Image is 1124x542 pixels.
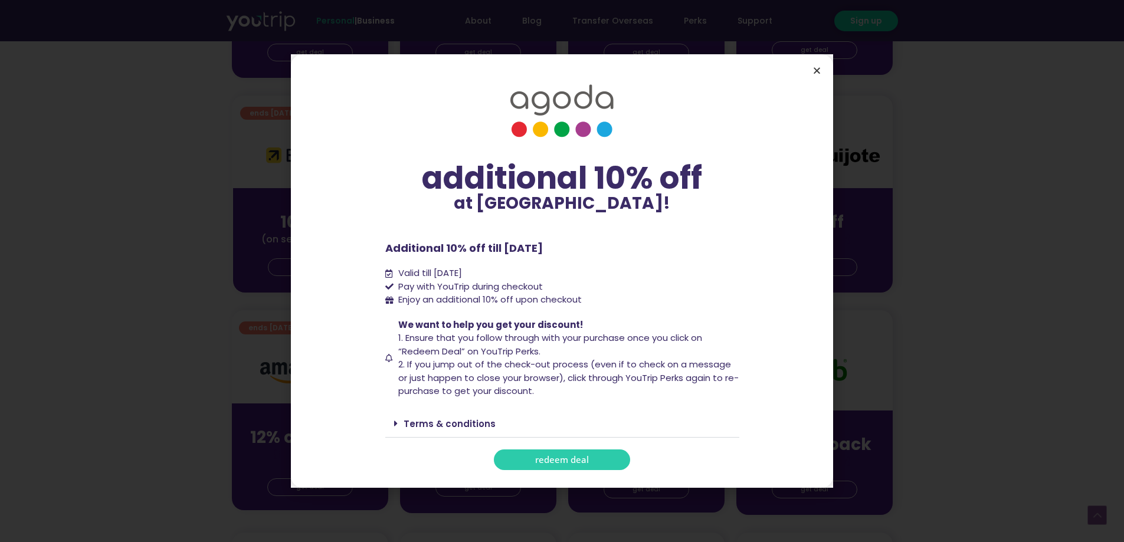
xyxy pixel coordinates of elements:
div: additional 10% off [385,161,739,195]
a: Close [812,66,821,75]
p: at [GEOGRAPHIC_DATA]! [385,195,739,212]
span: 1. Ensure that you follow through with your purchase once you click on “Redeem Deal” on YouTrip P... [398,331,702,357]
span: Pay with YouTrip during checkout [395,280,543,294]
span: 2. If you jump out of the check-out process (even if to check on a message or just happen to clos... [398,358,739,397]
span: We want to help you get your discount! [398,318,583,331]
div: Terms & conditions [385,410,739,438]
span: Enjoy an additional 10% off upon checkout [398,293,582,306]
a: redeem deal [494,449,630,470]
span: redeem deal [535,455,589,464]
span: Valid till [DATE] [395,267,462,280]
p: Additional 10% off till [DATE] [385,240,739,256]
a: Terms & conditions [404,418,496,430]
